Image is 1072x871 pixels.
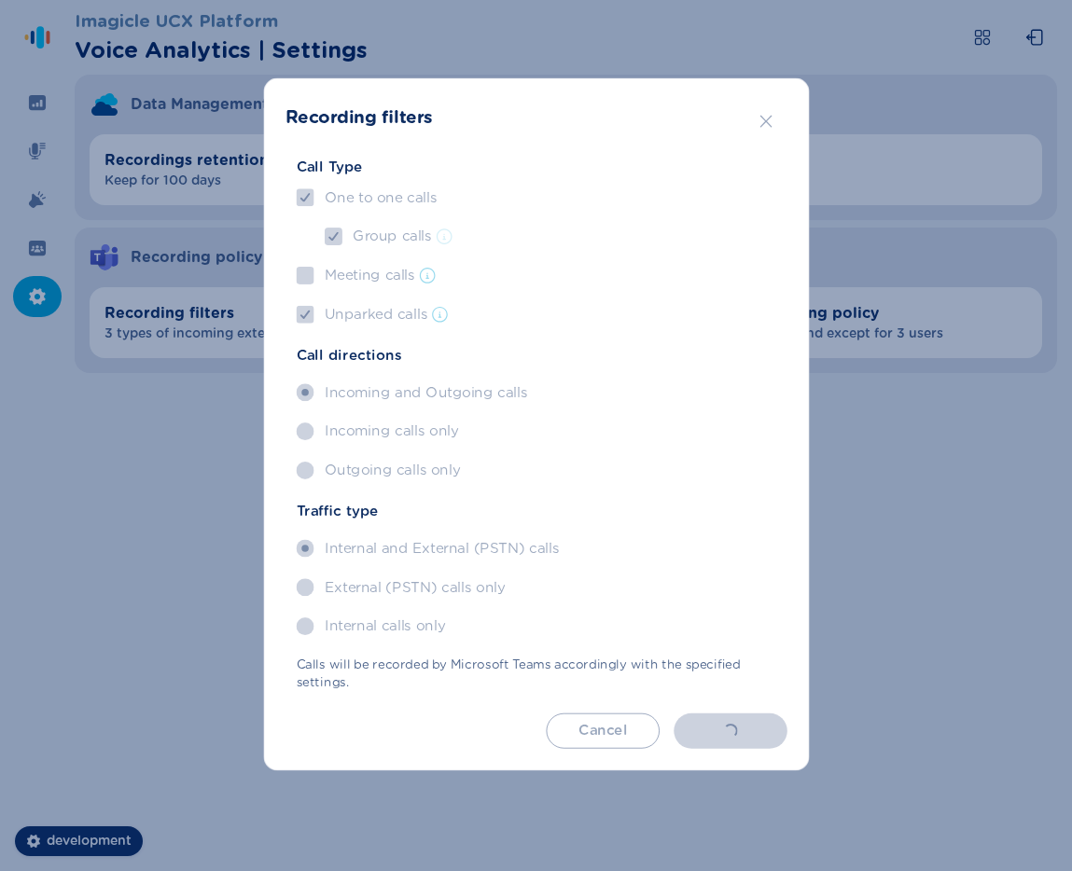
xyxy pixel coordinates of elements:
[324,265,414,286] span: Meeting calls
[296,157,787,178] span: Call Type
[324,304,426,325] span: Unparked calls
[285,100,787,135] header: Recording filters
[324,421,457,442] span: Incoming calls only
[296,345,401,366] span: Call directions
[324,576,505,598] span: External (PSTN) calls only
[353,226,432,247] span: Group calls
[324,460,459,481] span: Outgoing calls only
[296,657,787,692] span: Calls will be recorded by Microsoft Teams accordingly with the specified settings.
[546,713,660,749] button: Cancel
[324,538,559,560] span: Internal and External (PSTN) calls
[324,381,527,403] span: Incoming and Outgoing calls
[324,187,437,208] span: One to one calls
[324,615,444,637] span: Internal calls only
[296,501,378,522] span: Traffic type
[748,104,784,139] button: Close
